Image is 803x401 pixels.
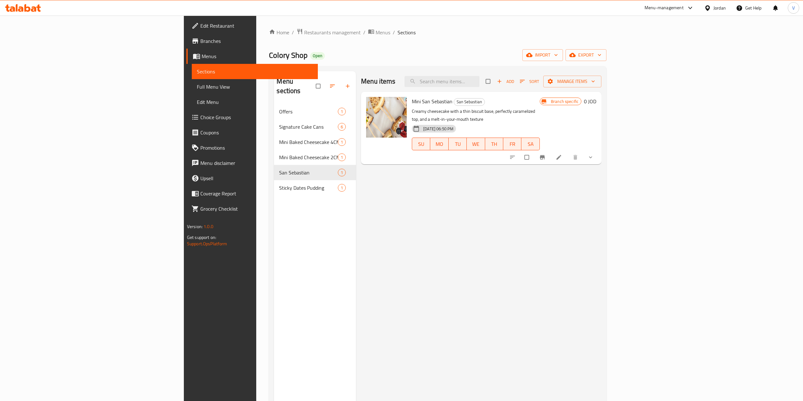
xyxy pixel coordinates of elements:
button: sort-choices [505,150,521,164]
span: Menu disclaimer [200,159,313,167]
span: TU [451,139,464,149]
span: Choice Groups [200,113,313,121]
span: Sort sections [325,79,341,93]
nav: Menu sections [274,101,356,198]
button: TU [449,138,467,150]
span: Edit Restaurant [200,22,313,30]
span: Select to update [521,151,534,163]
a: Upsell [186,171,318,186]
span: Sort [520,78,539,85]
span: Version: [187,222,203,231]
div: San Sebastian1 [274,165,356,180]
span: Upsell [200,174,313,182]
div: Mini Baked Cheesecake 2CM1 [274,150,356,165]
span: FR [506,139,519,149]
div: Signature Cake Cans [279,123,338,131]
span: Offers [279,108,338,115]
div: Menu-management [645,4,684,12]
a: Coupons [186,125,318,140]
div: Offers1 [274,104,356,119]
div: Mini Baked Cheesecake 4CM1 [274,134,356,150]
span: San Sebastian [279,169,338,176]
span: Restaurants management [304,29,361,36]
span: SA [524,139,537,149]
button: FR [503,138,521,150]
span: 1 [338,170,345,176]
span: WE [469,139,482,149]
span: Coverage Report [200,190,313,197]
span: 1 [338,109,345,115]
span: Branches [200,37,313,45]
span: Menus [202,52,313,60]
button: SA [521,138,539,150]
button: Branch-specific-item [535,150,551,164]
span: Full Menu View [197,83,313,91]
span: MO [433,139,446,149]
button: Add [495,77,516,86]
a: Grocery Checklist [186,201,318,216]
div: items [338,123,346,131]
span: Promotions [200,144,313,152]
svg: Show Choices [587,154,594,160]
div: items [338,153,346,161]
span: Branch specific [548,99,581,105]
span: export [571,51,601,59]
span: Sticky Dates Pudding [279,184,338,192]
button: import [522,49,563,61]
li: / [393,29,395,36]
span: Select all sections [312,80,325,92]
h6: 0 JOD [584,97,596,106]
span: Mini Baked Cheesecake 2CM [279,153,338,161]
button: WE [467,138,485,150]
span: Grocery Checklist [200,205,313,213]
button: Manage items [543,76,601,87]
span: 6 [338,124,345,130]
a: Support.OpsPlatform [187,240,227,248]
span: Coupons [200,129,313,136]
h2: Menu items [361,77,396,86]
span: Manage items [548,78,596,85]
span: Mini San Sebastian [412,97,452,106]
a: Menu disclaimer [186,155,318,171]
div: Sticky Dates Pudding1 [274,180,356,195]
span: [DATE] 06:50 PM [421,126,456,132]
a: Full Menu View [192,79,318,94]
span: San Sebastian [454,98,485,105]
span: Sections [197,68,313,75]
span: Sections [398,29,416,36]
a: Coverage Report [186,186,318,201]
span: TH [488,139,501,149]
li: / [363,29,365,36]
nav: breadcrumb [269,28,606,37]
div: Jordan [713,4,726,11]
a: Branches [186,33,318,49]
a: Sections [192,64,318,79]
span: Mini Baked Cheesecake 4CM [279,138,338,146]
span: 1 [338,185,345,191]
span: Add item [495,77,516,86]
span: Menus [376,29,390,36]
button: SU [412,138,430,150]
div: items [338,169,346,176]
button: delete [568,150,584,164]
span: Edit Menu [197,98,313,106]
button: show more [584,150,599,164]
button: TH [485,138,503,150]
span: import [527,51,558,59]
span: 1.0.0 [204,222,213,231]
div: San Sebastian [454,98,485,106]
div: items [338,184,346,192]
button: Add section [341,79,356,93]
button: MO [430,138,448,150]
img: Mini San Sebastian [366,97,407,138]
div: Signature Cake Cans6 [274,119,356,134]
a: Edit Restaurant [186,18,318,33]
a: Promotions [186,140,318,155]
a: Edit menu item [556,154,563,160]
a: Choice Groups [186,110,318,125]
span: Add [497,78,514,85]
